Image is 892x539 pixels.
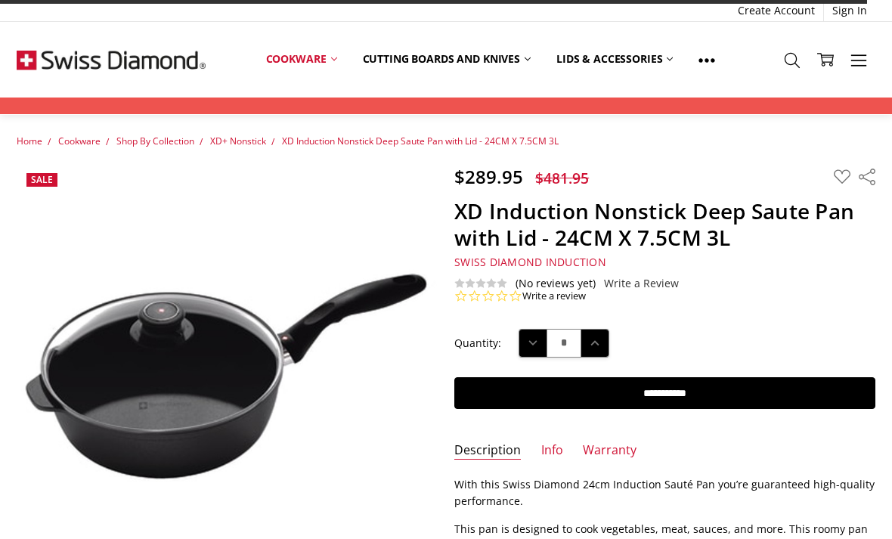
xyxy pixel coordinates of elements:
a: XD Induction Nonstick Deep Saute Pan with Lid - 24CM X 7.5CM 3L [282,135,559,147]
a: Show All [686,42,728,76]
img: Free Shipping On Every Order [17,22,206,98]
a: Cookware [58,135,101,147]
a: Cutting boards and knives [350,42,544,76]
a: Home [17,135,42,147]
label: Quantity: [454,335,501,352]
a: Lids & Accessories [544,42,686,76]
p: With this Swiss Diamond 24cm Induction Sauté Pan you’re guaranteed high-quality performance. [454,476,875,510]
a: Info [541,442,563,460]
a: Shop By Collection [116,135,194,147]
a: Cookware [253,42,350,76]
a: Warranty [583,442,636,460]
h1: XD Induction Nonstick Deep Saute Pan with Lid - 24CM X 7.5CM 3L [454,198,875,251]
span: $289.95 [454,164,523,189]
span: $481.95 [535,168,589,188]
a: Description [454,442,521,460]
span: (No reviews yet) [516,277,596,290]
a: Write a Review [604,277,679,290]
a: Write a review [522,290,586,303]
span: Swiss Diamond Induction [454,255,606,269]
span: Sale [31,173,53,186]
a: XD+ Nonstick [210,135,266,147]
